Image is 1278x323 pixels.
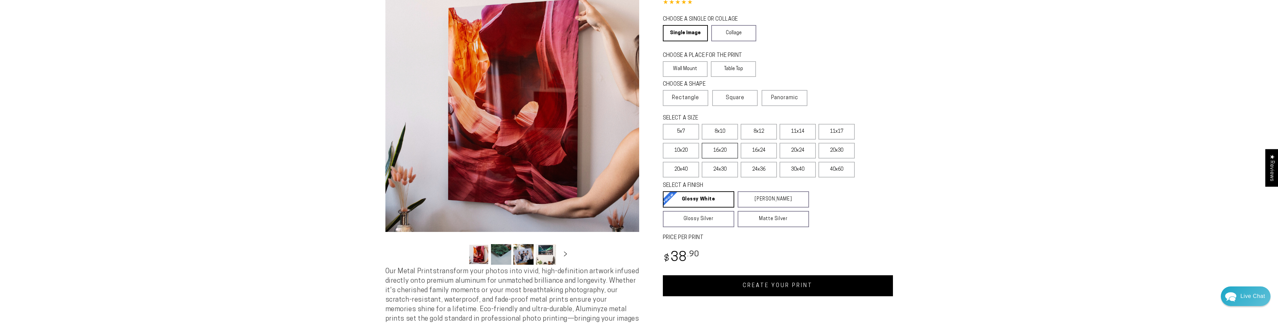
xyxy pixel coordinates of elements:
button: Load image 2 in gallery view [491,244,511,265]
legend: CHOOSE A SINGLE OR COLLAGE [663,16,750,23]
label: 8x10 [702,124,738,139]
button: Load image 1 in gallery view [469,244,489,265]
label: 30x40 [780,162,816,177]
legend: CHOOSE A SHAPE [663,81,751,88]
legend: SELECT A SIZE [663,114,798,122]
label: Table Top [711,61,756,77]
label: 20x40 [663,162,699,177]
label: 10x20 [663,143,699,158]
a: Single Image [663,25,708,41]
label: 16x20 [702,143,738,158]
legend: SELECT A FINISH [663,182,793,190]
button: Slide left [452,247,467,262]
button: Load image 4 in gallery view [536,244,556,265]
label: 11x14 [780,124,816,139]
bdi: 38 [663,251,700,264]
div: Contact Us Directly [1240,286,1265,306]
label: 11x17 [819,124,855,139]
label: 24x36 [741,162,777,177]
label: 24x30 [702,162,738,177]
label: Wall Mount [663,61,708,77]
label: 16x24 [741,143,777,158]
label: 5x7 [663,124,699,139]
a: Collage [711,25,756,41]
button: Load image 3 in gallery view [513,244,534,265]
a: [PERSON_NAME] [738,191,809,208]
span: Rectangle [672,94,699,102]
label: 8x12 [741,124,777,139]
label: 40x60 [819,162,855,177]
span: $ [664,254,670,263]
legend: CHOOSE A PLACE FOR THE PRINT [663,52,750,60]
button: Slide right [558,247,573,262]
div: Click to open Judge.me floating reviews tab [1265,149,1278,187]
a: Matte Silver [738,211,809,227]
label: 20x30 [819,143,855,158]
sup: .90 [687,251,699,258]
div: Chat widget toggle [1221,286,1271,306]
a: Glossy Silver [663,211,734,227]
label: PRICE PER PRINT [663,234,893,242]
span: Panoramic [771,95,798,101]
span: Square [726,94,744,102]
a: Glossy White [663,191,734,208]
label: 20x24 [780,143,816,158]
a: CREATE YOUR PRINT [663,275,893,296]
